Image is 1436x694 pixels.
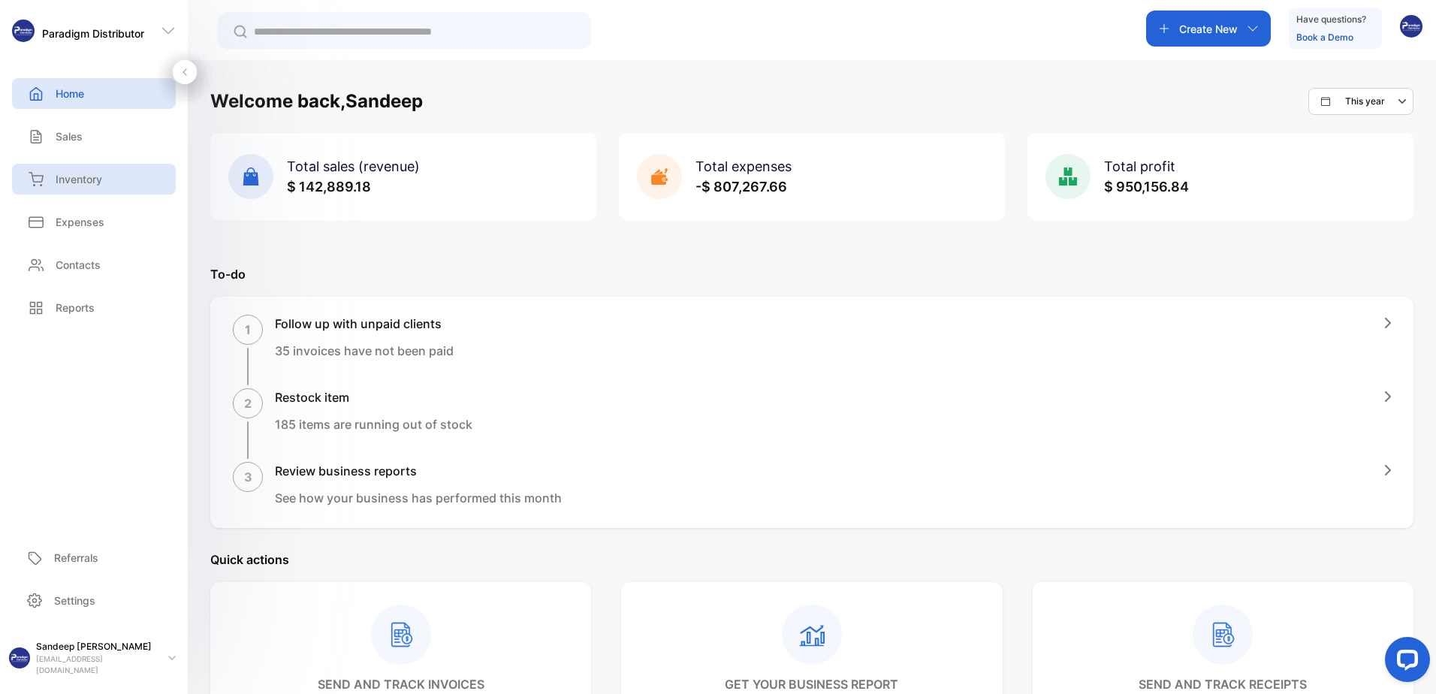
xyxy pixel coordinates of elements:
[42,26,144,41] p: Paradigm Distributor
[1308,88,1413,115] button: This year
[1296,12,1366,27] p: Have questions?
[1139,675,1307,693] p: send and track receipts
[54,593,95,608] p: Settings
[275,342,454,360] p: 35 invoices have not been paid
[1400,15,1422,38] img: avatar
[56,257,101,273] p: Contacts
[275,315,454,333] h1: Follow up with unpaid clients
[210,88,423,115] h1: Welcome back, Sandeep
[9,647,30,668] img: profile
[695,179,787,195] span: -$ 807,267.66
[54,550,98,566] p: Referrals
[275,462,562,480] h1: Review business reports
[275,388,472,406] h1: Restock item
[210,551,1413,569] p: Quick actions
[1179,21,1238,37] p: Create New
[1400,11,1422,47] button: avatar
[287,179,371,195] span: $ 142,889.18
[56,300,95,315] p: Reports
[1345,95,1385,108] p: This year
[725,675,898,693] p: get your business report
[56,128,83,144] p: Sales
[1296,32,1353,43] a: Book a Demo
[1104,179,1189,195] span: $ 950,156.84
[210,265,1413,283] p: To-do
[318,675,484,693] p: send and track invoices
[287,158,420,174] span: Total sales (revenue)
[36,653,156,676] p: [EMAIL_ADDRESS][DOMAIN_NAME]
[244,394,252,412] p: 2
[695,158,792,174] span: Total expenses
[56,214,104,230] p: Expenses
[245,321,251,339] p: 1
[244,468,252,486] p: 3
[12,20,35,42] img: logo
[275,489,562,507] p: See how your business has performed this month
[1373,631,1436,694] iframe: LiveChat chat widget
[1104,158,1175,174] span: Total profit
[275,415,472,433] p: 185 items are running out of stock
[56,86,84,101] p: Home
[1146,11,1271,47] button: Create New
[36,640,156,653] p: Sandeep [PERSON_NAME]
[56,171,102,187] p: Inventory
